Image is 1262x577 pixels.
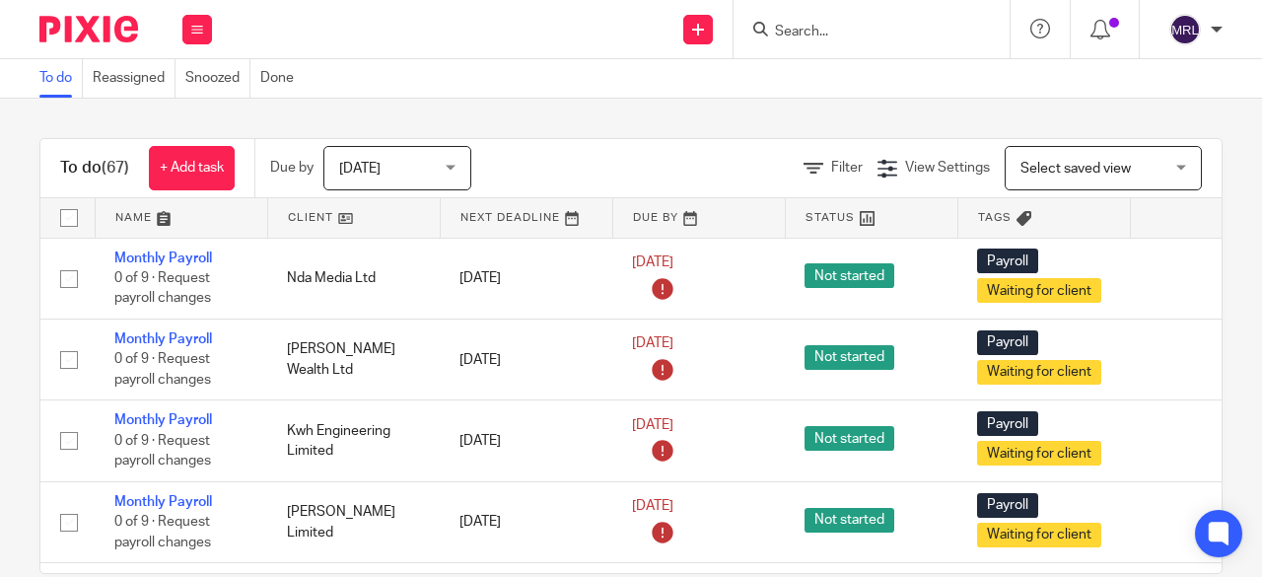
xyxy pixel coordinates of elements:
a: Snoozed [185,59,250,98]
a: Done [260,59,304,98]
td: Kwh Engineering Limited [267,400,440,481]
span: [DATE] [339,162,381,176]
td: [DATE] [440,481,612,562]
span: 0 of 9 · Request payroll changes [114,353,211,388]
span: (67) [102,160,129,176]
td: [PERSON_NAME] Limited [267,481,440,562]
a: Reassigned [93,59,175,98]
a: Monthly Payroll [114,413,212,427]
span: Waiting for client [977,360,1101,385]
td: [DATE] [440,400,612,481]
span: Not started [805,345,894,370]
td: [PERSON_NAME] Wealth Ltd [267,319,440,399]
span: Not started [805,426,894,451]
span: [DATE] [632,255,673,269]
span: 0 of 9 · Request payroll changes [114,271,211,306]
span: Payroll [977,411,1038,436]
span: Filter [831,161,863,175]
span: 0 of 9 · Request payroll changes [114,434,211,469]
span: [DATE] [632,500,673,514]
span: Payroll [977,330,1038,355]
span: Not started [805,508,894,533]
span: Payroll [977,249,1038,273]
span: 0 of 9 · Request payroll changes [114,515,211,549]
a: Monthly Payroll [114,332,212,346]
input: Search [773,24,950,41]
span: Select saved view [1020,162,1131,176]
td: Nda Media Ltd [267,238,440,319]
span: Not started [805,263,894,288]
span: Waiting for client [977,278,1101,303]
img: svg%3E [1169,14,1201,45]
span: Waiting for client [977,523,1101,547]
span: Waiting for client [977,441,1101,466]
a: To do [39,59,83,98]
a: Monthly Payroll [114,495,212,509]
span: Tags [978,212,1012,223]
span: View Settings [905,161,990,175]
span: Payroll [977,493,1038,518]
td: [DATE] [440,238,612,319]
span: [DATE] [632,418,673,432]
h1: To do [60,158,129,179]
p: Due by [270,158,314,178]
td: [DATE] [440,319,612,399]
a: Monthly Payroll [114,252,212,265]
img: Pixie [39,16,138,42]
span: [DATE] [632,337,673,351]
a: + Add task [149,146,235,190]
